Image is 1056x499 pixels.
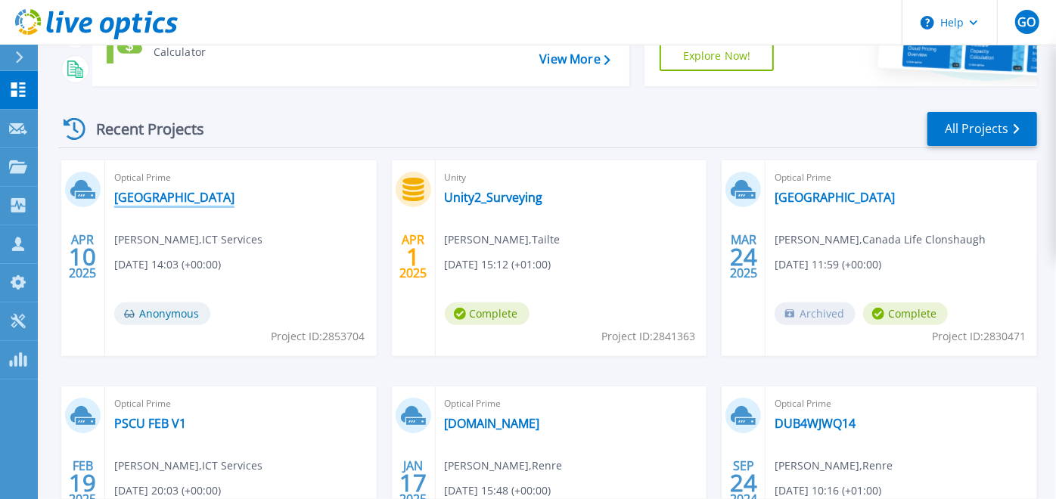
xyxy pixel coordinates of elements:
[863,302,948,325] span: Complete
[775,231,986,248] span: [PERSON_NAME] , Canada Life Clonshaugh
[114,231,262,248] span: [PERSON_NAME] , ICT Services
[445,231,561,248] span: [PERSON_NAME] , Tailte
[729,229,758,284] div: MAR 2025
[775,302,856,325] span: Archived
[601,328,695,345] span: Project ID: 2841363
[114,482,221,499] span: [DATE] 20:03 (+00:00)
[69,250,96,263] span: 10
[58,110,225,147] div: Recent Projects
[775,190,895,205] a: [GEOGRAPHIC_DATA]
[399,229,427,284] div: APR 2025
[775,169,1028,186] span: Optical Prime
[775,395,1028,412] span: Optical Prime
[775,256,881,273] span: [DATE] 11:59 (+00:00)
[399,476,427,489] span: 17
[730,476,757,489] span: 24
[932,328,1026,345] span: Project ID: 2830471
[775,457,893,474] span: [PERSON_NAME] , Renre
[114,302,210,325] span: Anonymous
[114,395,368,412] span: Optical Prime
[114,457,262,474] span: [PERSON_NAME] , ICT Services
[775,416,856,431] a: DUB4WJWQ14
[114,256,221,273] span: [DATE] 14:03 (+00:00)
[927,112,1037,146] a: All Projects
[272,328,365,345] span: Project ID: 2853704
[406,250,420,263] span: 1
[114,416,186,431] a: PSCU FEB V1
[68,229,97,284] div: APR 2025
[69,476,96,489] span: 19
[730,250,757,263] span: 24
[445,302,530,325] span: Complete
[445,190,543,205] a: Unity2_Surveying
[445,482,551,499] span: [DATE] 15:48 (+00:00)
[445,457,563,474] span: [PERSON_NAME] , Renre
[114,190,234,205] a: [GEOGRAPHIC_DATA]
[1017,16,1036,28] span: GO
[445,169,698,186] span: Unity
[660,41,775,71] a: Explore Now!
[114,169,368,186] span: Optical Prime
[445,416,540,431] a: [DOMAIN_NAME]
[445,256,551,273] span: [DATE] 15:12 (+01:00)
[445,395,698,412] span: Optical Prime
[775,482,881,499] span: [DATE] 10:16 (+01:00)
[539,52,610,67] a: View More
